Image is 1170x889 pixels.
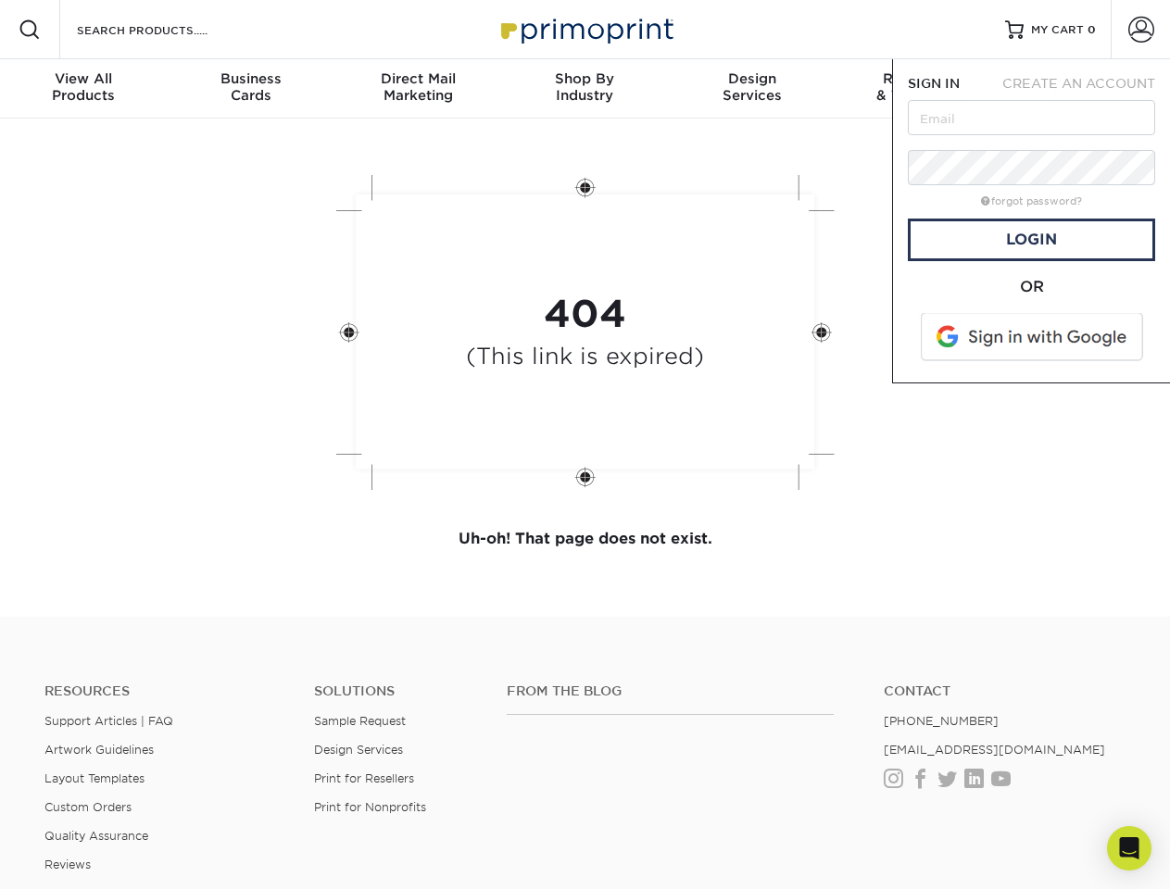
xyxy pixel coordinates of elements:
div: Marketing [334,70,501,104]
a: Support Articles | FAQ [44,714,173,728]
a: Design Services [314,743,403,757]
a: Quality Assurance [44,829,148,843]
h4: From the Blog [507,683,834,699]
span: Business [167,70,333,87]
span: Direct Mail [334,70,501,87]
a: Shop ByIndustry [501,59,668,119]
input: Email [908,100,1155,135]
span: MY CART [1031,22,1084,38]
span: 0 [1088,23,1096,36]
span: Design [669,70,836,87]
a: Contact [884,683,1126,699]
img: Primoprint [493,9,678,49]
span: Shop By [501,70,668,87]
div: Open Intercom Messenger [1107,826,1151,870]
div: Industry [501,70,668,104]
span: CREATE AN ACCOUNT [1002,76,1155,91]
a: DesignServices [669,59,836,119]
div: & Templates [836,70,1002,104]
a: forgot password? [981,195,1082,207]
div: OR [908,276,1155,298]
span: SIGN IN [908,76,960,91]
a: [PHONE_NUMBER] [884,714,999,728]
a: Layout Templates [44,771,145,785]
div: Services [669,70,836,104]
a: Custom Orders [44,800,132,814]
span: Resources [836,70,1002,87]
a: Resources& Templates [836,59,1002,119]
div: Cards [167,70,333,104]
h4: Solutions [314,683,479,699]
a: BusinessCards [167,59,333,119]
a: Reviews [44,858,91,871]
a: Direct MailMarketing [334,59,501,119]
h4: (This link is expired) [466,344,704,370]
a: Print for Resellers [314,771,414,785]
strong: Uh-oh! That page does not exist. [459,530,712,547]
strong: 404 [544,292,626,336]
a: Artwork Guidelines [44,743,154,757]
a: Login [908,219,1155,261]
h4: Resources [44,683,286,699]
a: [EMAIL_ADDRESS][DOMAIN_NAME] [884,743,1105,757]
input: SEARCH PRODUCTS..... [75,19,256,41]
a: Print for Nonprofits [314,800,426,814]
a: Sample Request [314,714,406,728]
